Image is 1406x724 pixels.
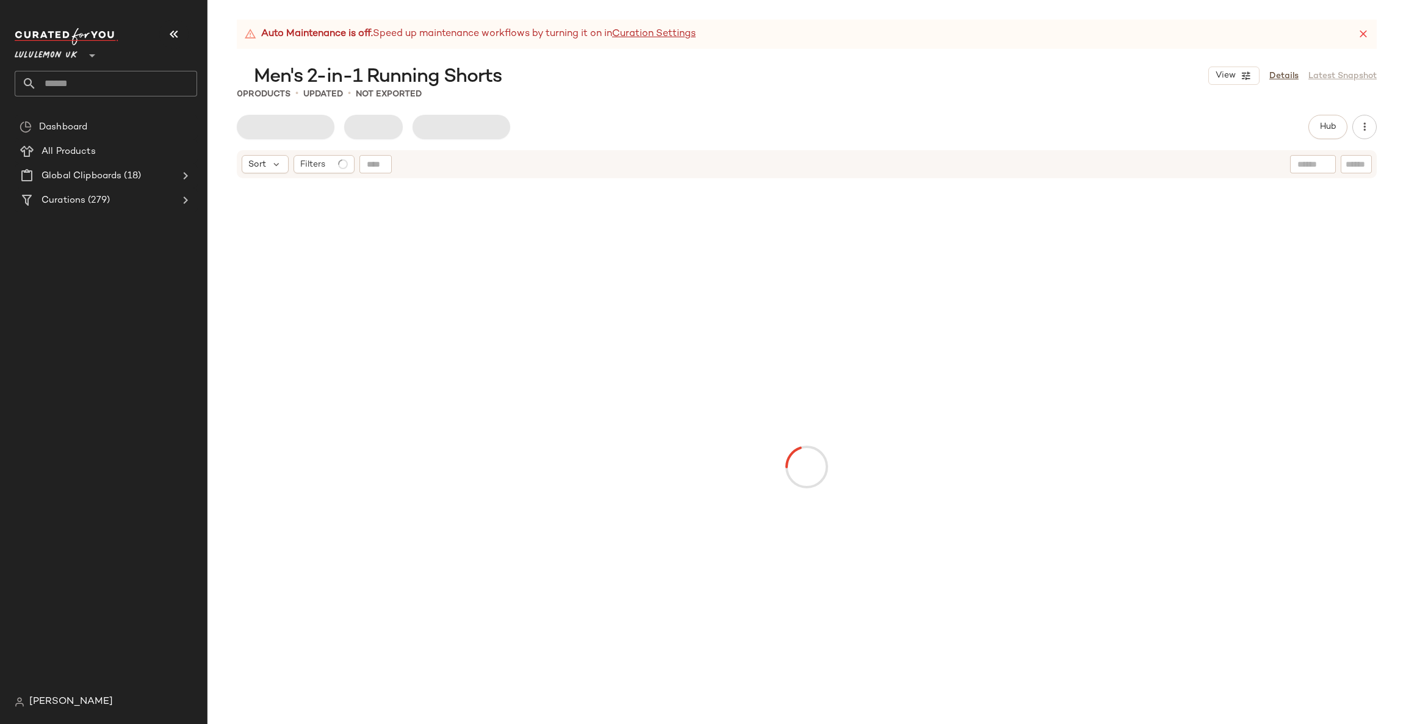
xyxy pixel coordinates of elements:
[121,169,141,183] span: (18)
[15,28,118,45] img: cfy_white_logo.C9jOOHJF.svg
[295,87,298,101] span: •
[1208,67,1260,85] button: View
[261,27,373,42] strong: Auto Maintenance is off.
[303,88,343,101] p: updated
[41,194,85,208] span: Curations
[237,88,290,101] div: Products
[41,145,96,159] span: All Products
[41,169,121,183] span: Global Clipboards
[85,194,110,208] span: (279)
[1308,115,1347,139] button: Hub
[1215,71,1236,81] span: View
[348,87,351,101] span: •
[39,120,87,134] span: Dashboard
[1269,70,1299,82] a: Details
[20,121,32,133] img: svg%3e
[237,90,243,99] span: 0
[248,158,266,171] span: Sort
[15,42,78,63] span: Lululemon UK
[244,27,696,42] div: Speed up maintenance workflows by turning it on in
[254,65,502,89] span: Men's 2-in-1 Running Shorts
[15,697,24,707] img: svg%3e
[300,158,325,171] span: Filters
[1319,122,1336,132] span: Hub
[356,88,422,101] p: Not Exported
[29,695,113,709] span: [PERSON_NAME]
[612,27,696,42] a: Curation Settings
